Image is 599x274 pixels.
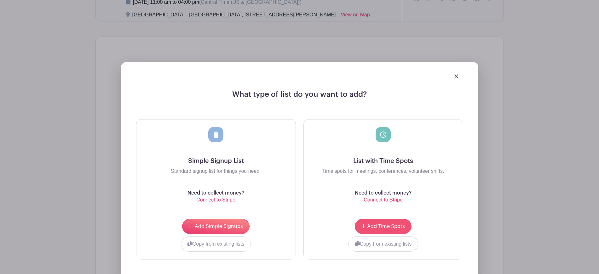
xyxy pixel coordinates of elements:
a: Need to collect money? Connect to Stripe [355,190,412,204]
button: Copy from existing lists [181,236,251,252]
p: Connect to Stripe [187,196,244,204]
button: Copy from existing lists [348,236,418,252]
p: Connect to Stripe [355,196,412,204]
a: Need to collect money? Connect to Stripe [187,190,244,204]
button: Add Time Spots [355,219,412,234]
button: Add Simple Signups [182,219,249,234]
h4: What type of list do you want to add? [136,90,463,104]
img: close_button-5f87c8562297e5c2d7936805f587ecaba9071eb48480494691a3f1689db116b3.svg [454,74,458,78]
span: Add Time Spots [367,224,405,229]
p: Time spots for meetings, conferences, volunteer shifts. [309,167,458,175]
h6: Need to collect money? [187,190,244,196]
h5: Simple Signup List [141,157,291,165]
h6: Need to collect money? [355,190,412,196]
p: Standard signup list for things you need. [141,167,291,175]
h5: List with Time Spots [309,157,458,165]
span: Add Simple Signups [195,224,243,229]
